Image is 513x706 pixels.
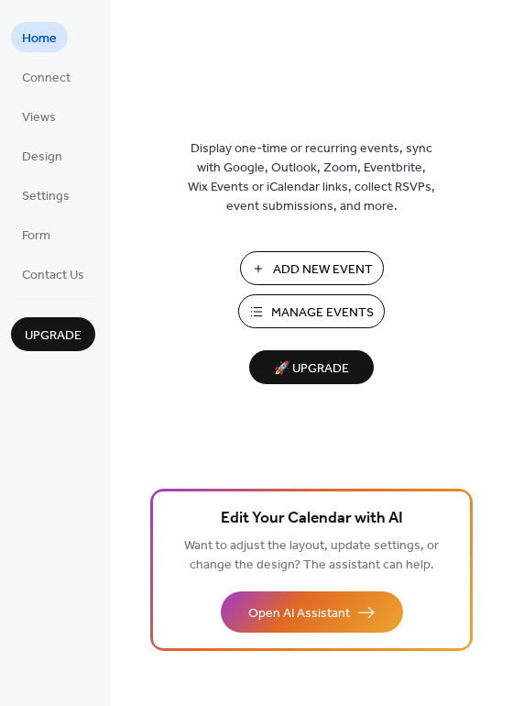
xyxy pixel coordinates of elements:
[11,317,95,351] button: Upgrade
[11,140,73,171] a: Design
[11,180,81,210] a: Settings
[11,219,61,249] a: Form
[221,506,403,532] span: Edit Your Calendar with AI
[22,187,70,206] span: Settings
[22,148,62,167] span: Design
[22,108,56,127] span: Views
[188,139,435,216] span: Display one-time or recurring events, sync with Google, Outlook, Zoom, Eventbrite, Wix Events or ...
[22,266,84,285] span: Contact Us
[238,294,385,328] button: Manage Events
[221,591,403,633] button: Open AI Assistant
[271,303,374,323] span: Manage Events
[273,260,373,280] span: Add New Event
[22,226,50,246] span: Form
[22,69,71,88] span: Connect
[11,61,82,92] a: Connect
[11,22,68,52] a: Home
[249,350,374,384] button: 🚀 Upgrade
[260,357,363,381] span: 🚀 Upgrade
[11,101,67,131] a: Views
[25,326,82,346] span: Upgrade
[240,251,384,285] button: Add New Event
[248,604,350,623] span: Open AI Assistant
[22,29,57,49] span: Home
[11,259,95,289] a: Contact Us
[184,534,439,578] span: Want to adjust the layout, update settings, or change the design? The assistant can help.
